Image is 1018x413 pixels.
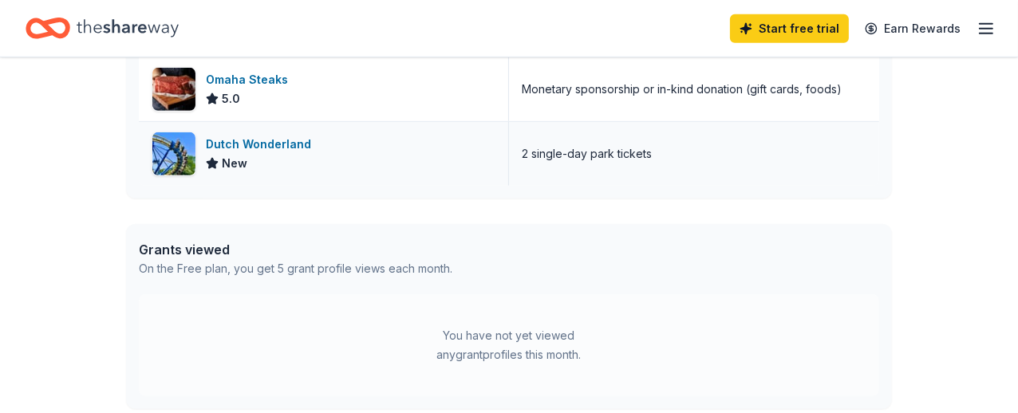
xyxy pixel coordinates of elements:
[206,70,294,89] div: Omaha Steaks
[152,68,195,111] img: Image for Omaha Steaks
[206,135,318,154] div: Dutch Wonderland
[409,326,609,364] div: You have not yet viewed any grant profiles this month.
[855,14,970,43] a: Earn Rewards
[222,89,240,108] span: 5.0
[222,154,247,173] span: New
[139,240,452,259] div: Grants viewed
[26,10,179,47] a: Home
[730,14,849,43] a: Start free trial
[152,132,195,175] img: Image for Dutch Wonderland
[139,259,452,278] div: On the Free plan, you get 5 grant profile views each month.
[522,144,652,163] div: 2 single-day park tickets
[522,80,842,99] div: Monetary sponsorship or in-kind donation (gift cards, foods)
